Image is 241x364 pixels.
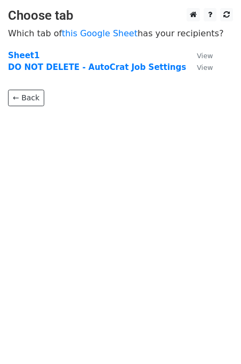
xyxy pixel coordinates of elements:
a: this Google Sheet [62,28,138,38]
a: Sheet1 [8,51,39,60]
a: DO NOT DELETE - AutoCrat Job Settings [8,62,186,72]
h3: Choose tab [8,8,233,23]
a: View [186,62,213,72]
small: View [197,64,213,72]
a: View [186,51,213,60]
p: Which tab of has your recipients? [8,28,233,39]
a: ← Back [8,90,44,106]
small: View [197,52,213,60]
